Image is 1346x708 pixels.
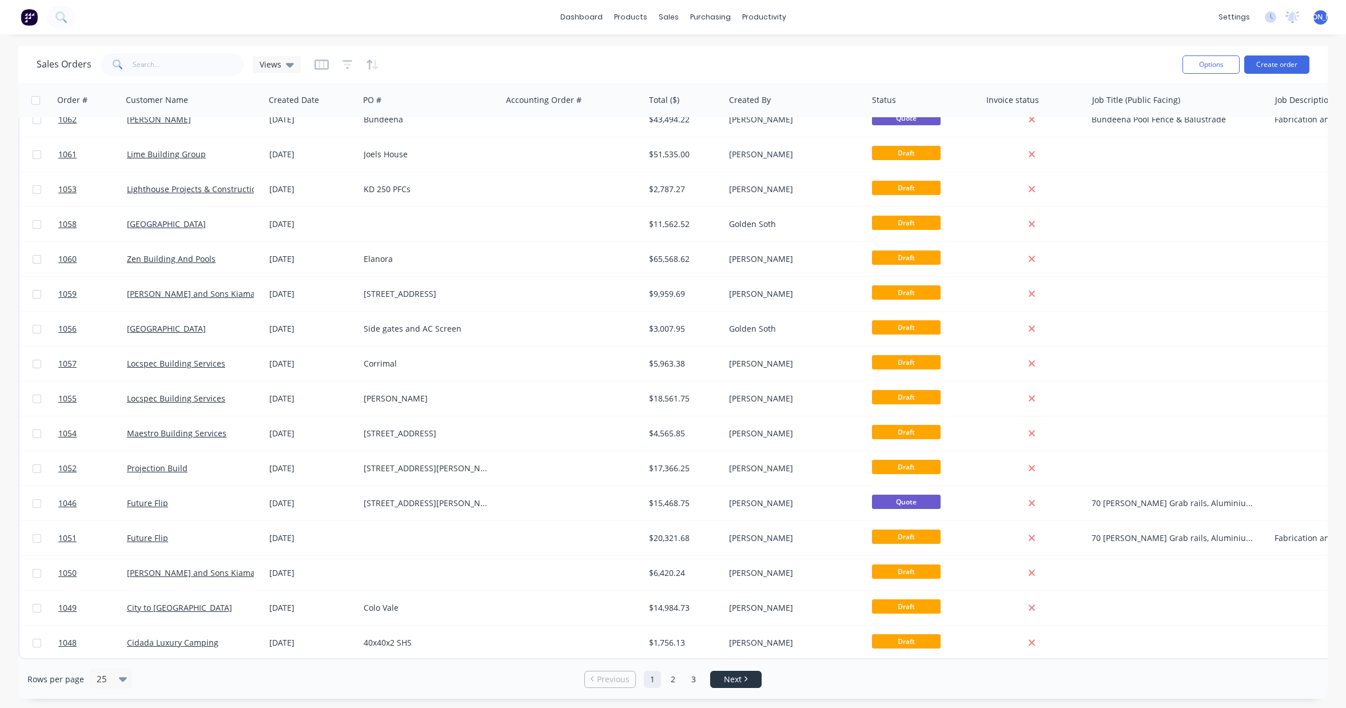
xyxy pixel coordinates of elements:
div: Created By [729,94,771,106]
div: $65,568.62 [649,253,716,265]
span: Views [260,58,281,70]
div: Elanora [364,253,491,265]
div: [DATE] [269,498,355,509]
a: Next page [711,674,761,685]
div: [PERSON_NAME] [364,393,491,404]
div: [DATE] [269,463,355,474]
span: 1059 [58,288,77,300]
div: Created Date [269,94,319,106]
div: [PERSON_NAME] [729,428,856,439]
a: 1049 [58,591,127,625]
a: 1055 [58,381,127,416]
a: Page 3 [685,671,702,688]
a: Page 2 [664,671,682,688]
div: settings [1213,9,1256,26]
span: Draft [872,599,941,614]
span: Draft [872,530,941,544]
ul: Pagination [580,671,766,688]
a: Lighthouse Projects & Constructions [127,184,265,194]
div: [STREET_ADDRESS][PERSON_NAME] [364,498,491,509]
div: Side gates and AC Screen [364,323,491,335]
a: 1060 [58,242,127,276]
span: 1051 [58,532,77,544]
div: Bundeena Pool Fence & Balustrade [1092,114,1256,125]
div: [DATE] [269,637,355,649]
div: $11,562.52 [649,218,716,230]
span: 1054 [58,428,77,439]
div: [DATE] [269,149,355,160]
a: Zen Building And Pools [127,253,216,264]
div: [PERSON_NAME] [729,463,856,474]
a: [PERSON_NAME] [127,114,191,125]
div: [DATE] [269,567,355,579]
div: [DATE] [269,393,355,404]
span: 1062 [58,114,77,125]
div: sales [653,9,684,26]
div: [PERSON_NAME] [729,498,856,509]
span: 1061 [58,149,77,160]
span: Next [724,674,742,685]
div: [PERSON_NAME] [729,184,856,195]
a: Page 1 is your current page [644,671,661,688]
span: Quote [872,495,941,509]
a: [PERSON_NAME] and Sons Kiama [127,288,255,299]
a: 1046 [58,486,127,520]
span: Draft [872,390,941,404]
input: Search... [133,53,244,76]
a: 1048 [58,626,127,660]
a: Future Flip [127,498,168,508]
div: $51,535.00 [649,149,716,160]
span: 1053 [58,184,77,195]
div: Golden Soth [729,218,856,230]
span: 1058 [58,218,77,230]
a: Maestro Building Services [127,428,226,439]
div: [PERSON_NAME] [729,253,856,265]
a: [GEOGRAPHIC_DATA] [127,323,206,334]
a: 1051 [58,521,127,555]
a: 1050 [58,556,127,590]
div: Colo Vale [364,602,491,614]
div: Corrimal [364,358,491,369]
div: Joels House [364,149,491,160]
div: Total ($) [649,94,679,106]
span: Draft [872,320,941,335]
div: Order # [57,94,87,106]
div: Bundeena [364,114,491,125]
a: Cidada Luxury Camping [127,637,218,648]
div: Invoice status [986,94,1039,106]
div: products [608,9,653,26]
div: [PERSON_NAME] [729,637,856,649]
a: [PERSON_NAME] and Sons Kiama [127,567,255,578]
div: [DATE] [269,428,355,439]
a: 1056 [58,312,127,346]
div: [PERSON_NAME] [729,393,856,404]
div: $15,468.75 [649,498,716,509]
div: [PERSON_NAME] [729,532,856,544]
span: Quote [872,111,941,125]
div: $3,007.95 [649,323,716,335]
span: Previous [597,674,630,685]
div: [DATE] [269,323,355,335]
span: Draft [872,634,941,649]
span: Draft [872,181,941,195]
div: 70 [PERSON_NAME] Grab rails, Aluminium gates and Louvre screen [1092,532,1256,544]
span: 1060 [58,253,77,265]
a: Locspec Building Services [127,358,225,369]
a: 1053 [58,172,127,206]
a: Lime Building Group [127,149,206,160]
div: [PERSON_NAME] [729,149,856,160]
div: PO # [363,94,381,106]
div: $4,565.85 [649,428,716,439]
div: productivity [736,9,792,26]
div: [STREET_ADDRESS] [364,288,491,300]
div: [DATE] [269,114,355,125]
div: [PERSON_NAME] [729,358,856,369]
div: Job Title (Public Facing) [1092,94,1180,106]
a: Future Flip [127,532,168,543]
a: 1061 [58,137,127,172]
span: Draft [872,460,941,474]
span: Draft [872,146,941,160]
span: 1052 [58,463,77,474]
div: purchasing [684,9,736,26]
div: $1,756.13 [649,637,716,649]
